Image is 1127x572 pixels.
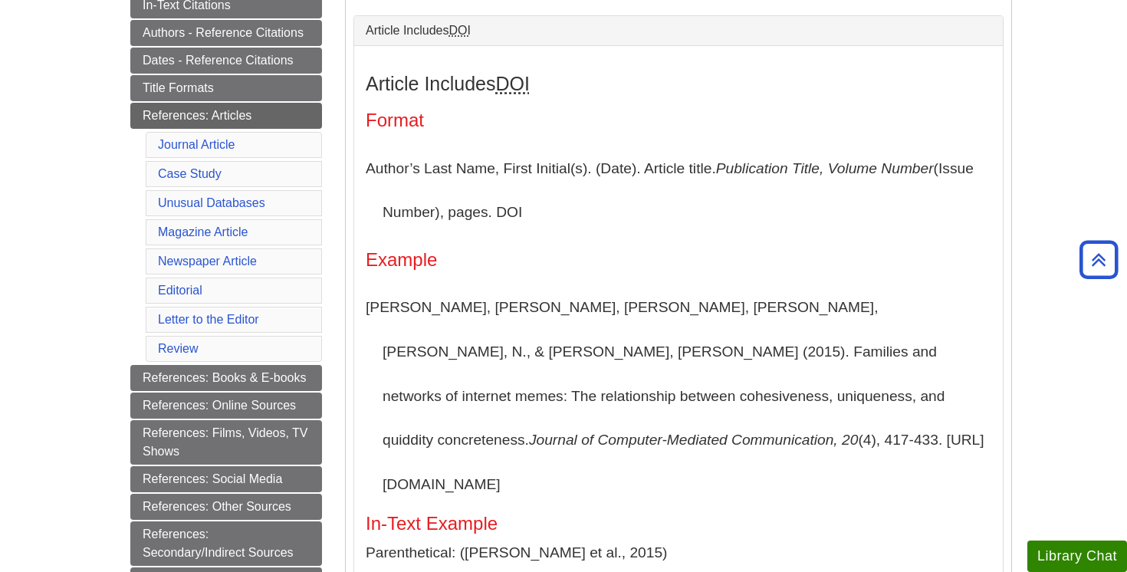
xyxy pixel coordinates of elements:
p: [PERSON_NAME], [PERSON_NAME], [PERSON_NAME], [PERSON_NAME], [PERSON_NAME], N., & [PERSON_NAME], [... [366,285,991,506]
a: References: Online Sources [130,393,322,419]
a: Letter to the Editor [158,313,259,326]
a: Title Formats [130,75,322,101]
a: References: Secondary/Indirect Sources [130,521,322,566]
a: Back to Top [1074,249,1123,270]
p: Parenthetical: ([PERSON_NAME] et al., 2015) [366,542,991,564]
a: References: Social Media [130,466,322,492]
i: Journal of Computer-Mediated Communication, 20 [529,432,858,448]
h3: Article Includes [366,73,991,95]
h4: Example [366,250,991,270]
a: References: Other Sources [130,494,322,520]
a: Unusual Databases [158,196,265,209]
a: Authors - Reference Citations [130,20,322,46]
abbr: Digital Object Identifier. This is the string of numbers associated with a particular article. No... [496,73,530,94]
a: Magazine Article [158,225,248,238]
a: Editorial [158,284,202,297]
button: Library Chat [1027,541,1127,572]
p: Author’s Last Name, First Initial(s). (Date). Article title. (Issue Number), pages. DOI [366,146,991,235]
h4: Format [366,110,991,130]
abbr: Digital Object Identifier. This is the string of numbers associated with a particular article. No... [449,24,471,37]
a: Case Study [158,167,222,180]
a: References: Books & E-books [130,365,322,391]
a: Review [158,342,198,355]
i: Publication Title, Volume Number [716,160,934,176]
a: Journal Article [158,138,235,151]
a: Article IncludesDOI [366,24,991,38]
a: Dates - Reference Citations [130,48,322,74]
a: References: Films, Videos, TV Shows [130,420,322,465]
a: References: Articles [130,103,322,129]
a: Newspaper Article [158,255,257,268]
h5: In-Text Example [366,514,991,534]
